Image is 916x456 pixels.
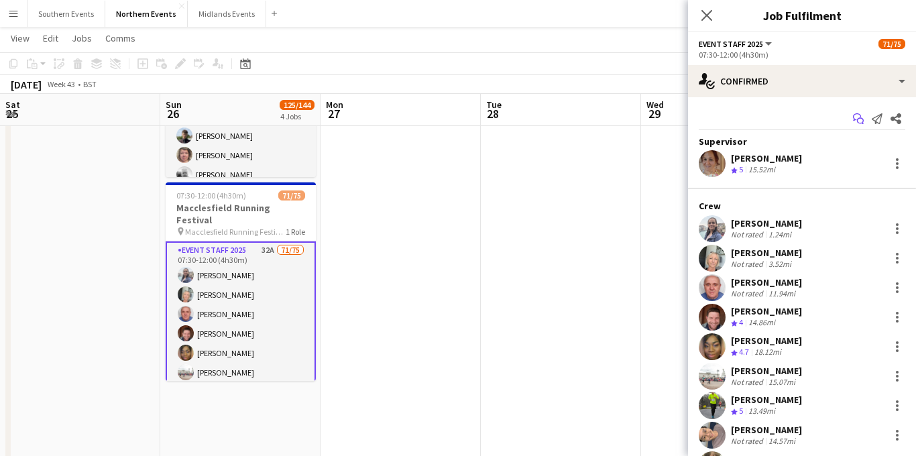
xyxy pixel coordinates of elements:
[44,79,78,89] span: Week 43
[484,106,502,121] span: 28
[43,32,58,44] span: Edit
[27,1,105,27] button: Southern Events
[731,152,802,164] div: [PERSON_NAME]
[739,406,743,416] span: 5
[739,317,743,327] span: 4
[731,394,802,406] div: [PERSON_NAME]
[731,229,766,239] div: Not rated
[699,50,905,60] div: 07:30-12:00 (4h30m)
[280,100,314,110] span: 125/144
[688,65,916,97] div: Confirmed
[731,436,766,446] div: Not rated
[11,32,30,44] span: View
[731,365,802,377] div: [PERSON_NAME]
[766,259,794,269] div: 3.52mi
[166,202,316,226] h3: Macclesfield Running Festival
[326,99,343,111] span: Mon
[66,30,97,47] a: Jobs
[699,39,763,49] span: Event Staff 2025
[731,217,802,229] div: [PERSON_NAME]
[746,406,778,417] div: 13.49mi
[105,32,135,44] span: Comms
[166,99,182,111] span: Sun
[166,182,316,381] app-job-card: 07:30-12:00 (4h30m)71/75Macclesfield Running Festival Macclesfield Running Festival1 RoleEvent St...
[731,288,766,298] div: Not rated
[188,1,266,27] button: Midlands Events
[739,164,743,174] span: 5
[731,377,766,387] div: Not rated
[746,164,778,176] div: 15.52mi
[5,30,35,47] a: View
[766,288,798,298] div: 11.94mi
[105,1,188,27] button: Northern Events
[731,335,802,347] div: [PERSON_NAME]
[699,39,774,49] button: Event Staff 2025
[324,106,343,121] span: 27
[3,106,20,121] span: 25
[752,347,784,358] div: 18.12mi
[280,111,314,121] div: 4 Jobs
[72,32,92,44] span: Jobs
[278,190,305,201] span: 71/75
[38,30,64,47] a: Edit
[5,99,20,111] span: Sat
[878,39,905,49] span: 71/75
[746,317,778,329] div: 14.86mi
[185,227,286,237] span: Macclesfield Running Festival
[766,377,798,387] div: 15.07mi
[739,347,749,357] span: 4.7
[164,106,182,121] span: 26
[731,276,802,288] div: [PERSON_NAME]
[688,135,916,148] div: Supervisor
[731,424,802,436] div: [PERSON_NAME]
[286,227,305,237] span: 1 Role
[688,200,916,212] div: Crew
[766,436,798,446] div: 14.57mi
[11,78,42,91] div: [DATE]
[731,247,802,259] div: [PERSON_NAME]
[731,305,802,317] div: [PERSON_NAME]
[644,106,664,121] span: 29
[766,229,794,239] div: 1.24mi
[646,99,664,111] span: Wed
[176,190,246,201] span: 07:30-12:00 (4h30m)
[731,259,766,269] div: Not rated
[83,79,97,89] div: BST
[100,30,141,47] a: Comms
[486,99,502,111] span: Tue
[688,7,916,24] h3: Job Fulfilment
